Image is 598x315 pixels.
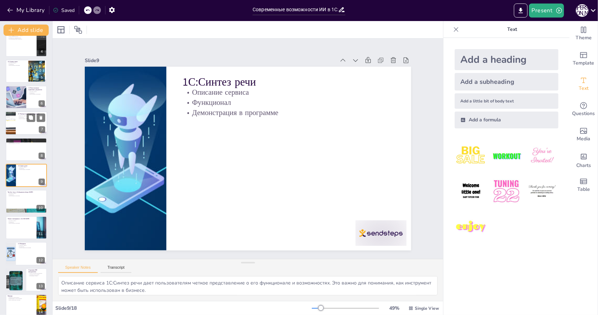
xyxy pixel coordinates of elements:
[8,60,26,62] p: 1С:Сканер чеков
[576,34,592,42] span: Theme
[6,138,47,161] div: 8
[36,205,45,211] div: 10
[386,305,403,311] div: 49 %
[130,160,328,255] p: Функционал
[8,193,45,194] p: Описание сервиса
[490,175,523,208] img: 5.jpeg
[6,190,47,213] div: 10
[6,33,47,56] div: 4
[8,218,35,220] p: Умные помощники в 1С:CRM КОРП
[39,127,45,133] div: 7
[55,24,67,35] div: Layout
[455,140,487,172] img: 1.jpeg
[576,4,589,17] div: А [PERSON_NAME]
[8,142,45,143] p: Функционал
[74,26,82,34] span: Position
[455,175,487,208] img: 4.jpeg
[8,37,35,39] p: Особенности и преимущества
[28,275,45,277] p: Интеграция в бизнес
[6,242,47,265] div: 12
[39,48,45,55] div: 4
[5,5,48,16] button: My Library
[5,112,47,135] div: 7
[4,25,49,36] button: Add slide
[135,169,332,265] p: Описание сервиса
[36,283,45,289] div: 13
[6,60,47,83] div: 5
[58,276,438,295] textarea: Описание сервиса 1С:Синтез речи дает пользователям четкое представление о его функционале и возмо...
[576,162,591,169] span: Charts
[18,169,45,170] p: Демонстрация в программе
[526,140,558,172] img: 3.jpeg
[573,59,594,67] span: Template
[28,92,45,94] p: Функционал
[18,166,45,168] p: Описание сервиса
[6,86,47,109] div: 6
[579,85,589,92] span: Text
[8,300,35,301] p: Выбор правильных решений
[8,295,35,297] p: Выводы
[53,7,75,14] div: Saved
[39,100,45,107] div: 6
[6,216,47,239] div: 11
[39,179,45,185] div: 9
[8,140,45,142] p: Описание сервиса
[8,63,26,65] p: Функционал
[18,113,45,115] p: 1С:Универсальное прогнозирование
[570,173,598,198] div: Add a table
[455,211,487,243] img: 7.jpeg
[570,21,598,46] div: Change the overall theme
[8,39,35,40] p: Автоматизация бизнес-процессов
[577,186,590,193] span: Table
[577,135,591,143] span: Media
[462,21,563,38] p: Text
[37,114,45,122] button: Delete Slide
[570,122,598,147] div: Add images, graphics, shapes or video
[8,194,45,195] p: Функционал
[570,72,598,97] div: Add text boxes
[28,274,45,275] p: Примеры использования
[529,4,564,18] button: Present
[8,221,35,223] p: Функционал
[58,265,98,273] button: Speaker Notes
[455,73,558,91] div: Add a subheading
[576,4,589,18] button: А [PERSON_NAME]
[36,231,45,237] div: 11
[27,114,35,122] button: Duplicate Slide
[18,246,45,247] p: Функционал
[18,247,45,249] p: Демонстрация использования
[18,117,45,118] p: Функционал
[39,153,45,159] div: 8
[18,165,45,167] p: 1С:Синтез речи
[8,223,35,224] p: Демонстрация в программе
[8,139,45,141] p: 1С:Распознование речи
[570,147,598,173] div: Add charts and graphs
[6,268,47,291] div: 13
[570,97,598,122] div: Get real-time input from your audience
[572,110,595,118] span: Questions
[8,298,35,300] p: Рекомендации по использованию
[138,176,338,276] p: 1С:Синтез речи
[8,297,35,298] p: Значимость инструментов
[18,243,45,245] p: 1С:Напарник
[28,87,45,91] p: 1С:Распознование первичных документов
[8,65,26,66] p: Демонстрация в программе
[455,112,558,128] div: Add a formula
[8,195,45,196] p: Демонстрация в программе
[55,305,312,311] div: Slide 9 / 18
[18,118,45,120] p: Демонстрация в программе
[28,94,45,95] p: Демонстрация в программе
[202,160,434,268] div: Slide 9
[8,191,45,193] p: Чат-бот Ася в 1С:Документооборот КОРП
[455,93,558,109] div: Add a little bit of body text
[6,164,47,187] div: 9
[18,168,45,169] p: Функционал
[28,269,45,273] p: Сторонние ИИ инструменты
[28,91,45,92] p: Описание сервиса
[570,46,598,72] div: Add ready made slides
[415,306,439,311] span: Single View
[8,62,26,63] p: Описание сервиса
[514,4,528,18] button: Export to PowerPoint
[8,143,45,144] p: Демонстрация в программе
[253,5,338,15] input: Insert title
